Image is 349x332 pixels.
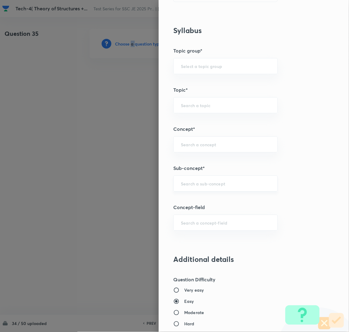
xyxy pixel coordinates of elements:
h5: Topic group* [173,47,314,54]
input: Search a sub-concept [181,181,270,186]
h5: Concept-field [173,204,314,211]
h6: Easy [184,298,194,304]
h3: Additional details [173,255,314,264]
button: Open [274,144,275,145]
button: Open [274,66,275,67]
h6: Moderate [184,309,204,316]
h3: Syllabus [173,26,314,35]
h6: Very easy [184,287,204,293]
h5: Concept* [173,125,314,133]
input: Search a concept-field [181,220,270,225]
button: Open [274,183,275,184]
h5: Sub-concept* [173,164,314,172]
input: Select a topic group [181,63,270,69]
button: Open [274,105,275,106]
h6: Hard [184,320,195,327]
input: Search a concept [181,141,270,147]
h5: Question Difficulty [173,276,314,283]
button: Open [274,222,275,223]
h5: Topic* [173,86,314,93]
input: Search a topic [181,102,270,108]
